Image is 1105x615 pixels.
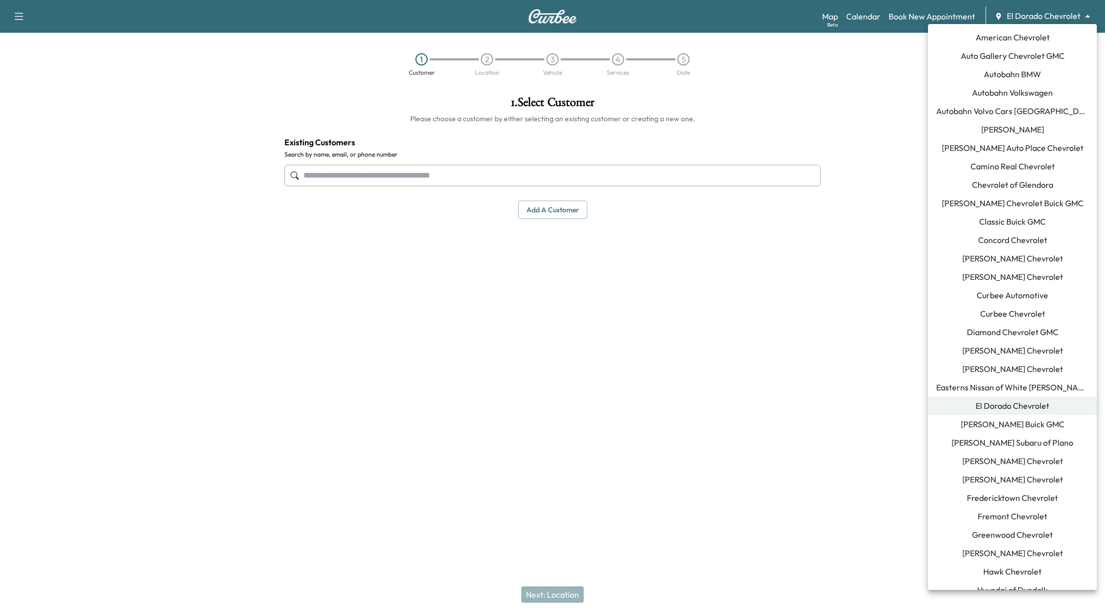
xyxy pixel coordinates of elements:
[970,160,1055,172] span: Camino Real Chevrolet
[978,510,1047,522] span: Fremont Chevrolet
[962,473,1063,486] span: [PERSON_NAME] Chevrolet
[962,547,1063,559] span: [PERSON_NAME] Chevrolet
[976,400,1049,412] span: El Dorado Chevrolet
[961,50,1065,62] span: Auto Gallery Chevrolet GMC
[972,529,1053,541] span: Greenwood Chevrolet
[967,326,1058,338] span: Diamond Chevrolet GMC
[980,307,1045,320] span: Curbee Chevrolet
[962,344,1063,357] span: [PERSON_NAME] Chevrolet
[979,215,1046,228] span: Classic Buick GMC
[978,234,1047,246] span: Concord Chevrolet
[936,381,1089,393] span: Easterns Nissan of White [PERSON_NAME]
[972,179,1053,191] span: Chevrolet of Glendora
[976,31,1050,43] span: American Chevrolet
[977,584,1048,596] span: Hyundai of Dundalk
[981,123,1044,136] span: [PERSON_NAME]
[972,86,1053,99] span: Autobahn Volkswagen
[936,105,1089,117] span: Autobahn Volvo Cars [GEOGRAPHIC_DATA]
[967,492,1058,504] span: Fredericktown Chevrolet
[961,418,1065,430] span: [PERSON_NAME] Buick GMC
[942,142,1084,154] span: [PERSON_NAME] Auto Place Chevrolet
[983,565,1042,578] span: Hawk Chevrolet
[984,68,1041,80] span: Autobahn BMW
[962,363,1063,375] span: [PERSON_NAME] Chevrolet
[962,252,1063,265] span: [PERSON_NAME] Chevrolet
[977,289,1048,301] span: Curbee Automotive
[942,197,1084,209] span: [PERSON_NAME] Chevrolet Buick GMC
[962,455,1063,467] span: [PERSON_NAME] Chevrolet
[952,436,1073,449] span: [PERSON_NAME] Subaru of Plano
[962,271,1063,283] span: [PERSON_NAME] Chevrolet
